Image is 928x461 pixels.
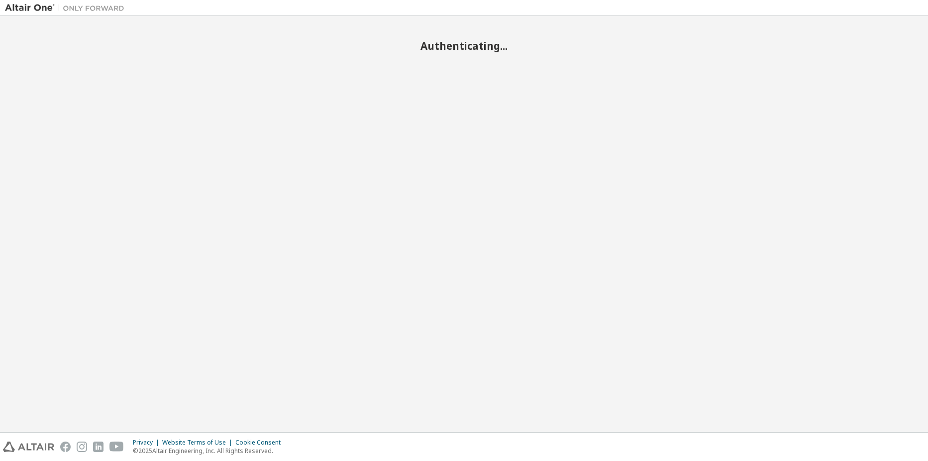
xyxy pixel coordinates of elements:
[235,439,287,447] div: Cookie Consent
[3,442,54,452] img: altair_logo.svg
[109,442,124,452] img: youtube.svg
[162,439,235,447] div: Website Terms of Use
[60,442,71,452] img: facebook.svg
[133,447,287,455] p: © 2025 Altair Engineering, Inc. All Rights Reserved.
[133,439,162,447] div: Privacy
[5,3,129,13] img: Altair One
[77,442,87,452] img: instagram.svg
[93,442,103,452] img: linkedin.svg
[5,39,923,52] h2: Authenticating...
